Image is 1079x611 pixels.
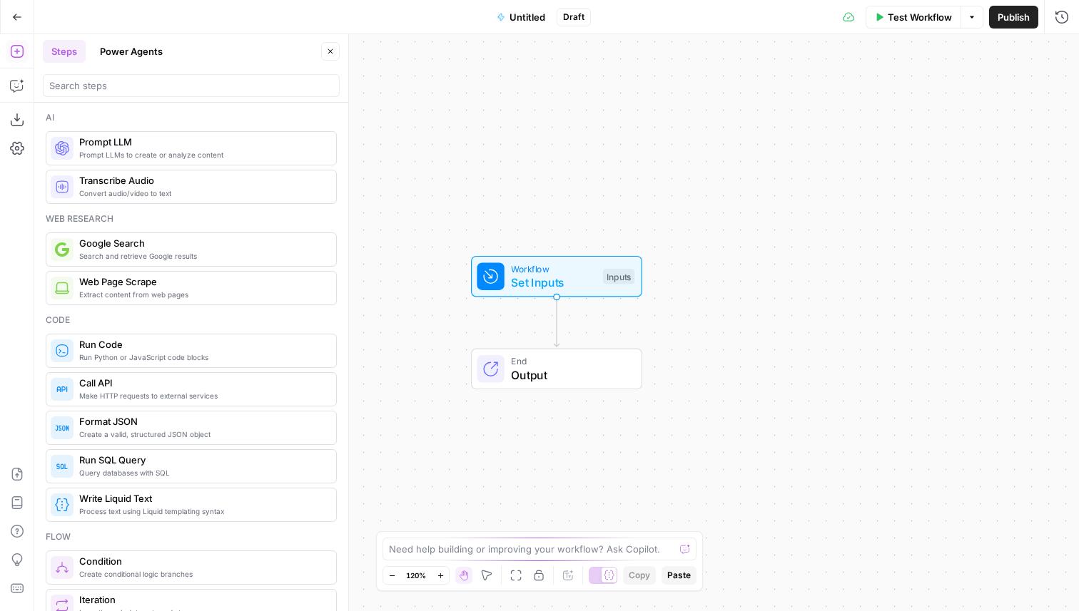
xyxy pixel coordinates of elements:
span: Set Inputs [511,274,596,291]
span: Query databases with SQL [79,467,325,478]
button: Paste [662,566,696,585]
div: Code [46,314,337,327]
span: Create conditional logic branches [79,568,325,580]
div: Web research [46,212,337,225]
span: Prompt LLM [79,135,325,149]
span: Google Search [79,236,325,250]
span: Iteration [79,592,325,607]
span: Output [511,366,627,384]
span: Test Workflow [888,10,952,24]
span: Copy [629,569,650,582]
span: End [511,354,627,368]
span: Extract content from web pages [79,289,325,300]
span: Call API [79,376,325,390]
g: Edge from start to end [554,297,559,347]
span: Workflow [511,262,596,275]
span: Web Page Scrape [79,274,325,289]
span: Write Liquid Text [79,491,325,505]
span: 120% [406,570,426,581]
span: Run Code [79,337,325,351]
span: Run Python or JavaScript code blocks [79,351,325,363]
button: Copy [623,566,656,585]
button: Steps [43,40,86,63]
span: Process text using Liquid templating syntax [79,505,325,517]
span: Paste [667,569,691,582]
div: WorkflowSet InputsInputs [424,256,689,297]
span: Create a valid, structured JSON object [79,428,325,440]
span: Transcribe Audio [79,173,325,188]
span: Search and retrieve Google results [79,250,325,262]
button: Test Workflow [866,6,961,29]
span: Convert audio/video to text [79,188,325,199]
div: Ai [46,111,337,124]
span: Untitled [510,10,545,24]
button: Publish [989,6,1038,29]
span: Prompt LLMs to create or analyze content [79,149,325,160]
span: Format JSON [79,414,325,428]
div: Inputs [603,269,634,284]
input: Search steps [49,78,333,93]
div: Flow [46,530,337,543]
span: Run SQL Query [79,453,325,467]
span: Condition [79,554,325,568]
button: Untitled [488,6,554,29]
span: Make HTTP requests to external services [79,390,325,401]
span: Publish [998,10,1030,24]
button: Power Agents [91,40,171,63]
span: Draft [563,11,584,24]
div: EndOutput [424,349,689,390]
